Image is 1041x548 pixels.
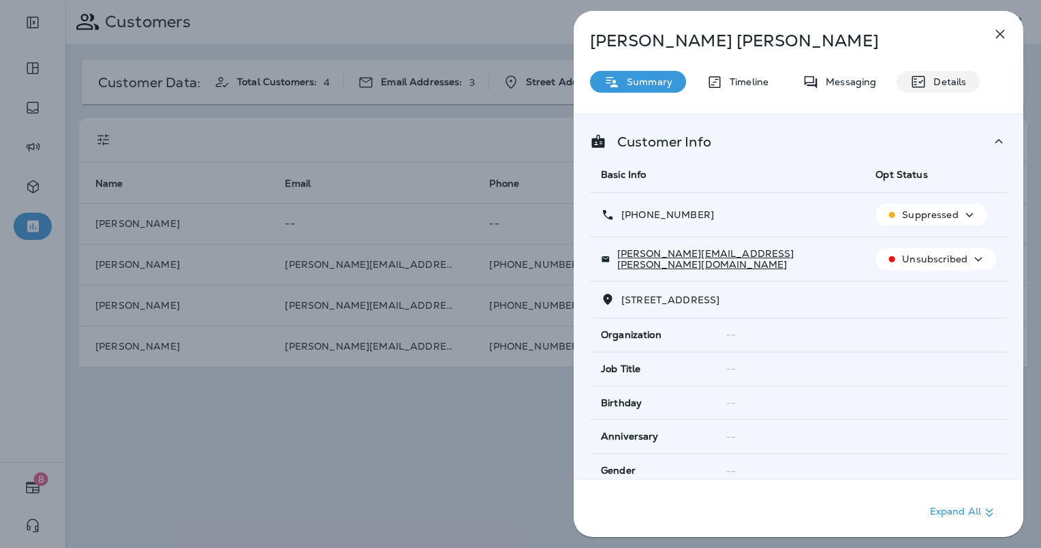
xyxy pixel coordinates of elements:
span: -- [726,397,736,409]
p: [PHONE_NUMBER] [615,209,714,220]
span: -- [726,465,736,477]
p: Expand All [930,504,997,521]
span: Job Title [601,363,640,375]
span: [STREET_ADDRESS] [621,294,719,306]
span: Gender [601,465,636,476]
p: [PERSON_NAME][EMAIL_ADDRESS][PERSON_NAME][DOMAIN_NAME] [610,248,854,270]
p: Suppressed [902,209,958,220]
p: Unsubscribed [902,254,967,264]
button: Unsubscribed [875,248,996,270]
button: Suppressed [875,204,986,226]
span: -- [726,329,736,341]
p: Details [927,76,966,87]
p: Messaging [819,76,876,87]
span: Opt Status [875,168,927,181]
button: Expand All [925,500,1003,525]
span: Organization [601,329,662,341]
span: Anniversary [601,431,659,442]
span: Basic Info [601,168,646,181]
span: Birthday [601,397,642,409]
p: Customer Info [606,136,711,147]
span: -- [726,431,736,443]
p: Summary [620,76,672,87]
p: [PERSON_NAME] [PERSON_NAME] [590,31,962,50]
span: -- [726,363,736,375]
p: Timeline [723,76,768,87]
